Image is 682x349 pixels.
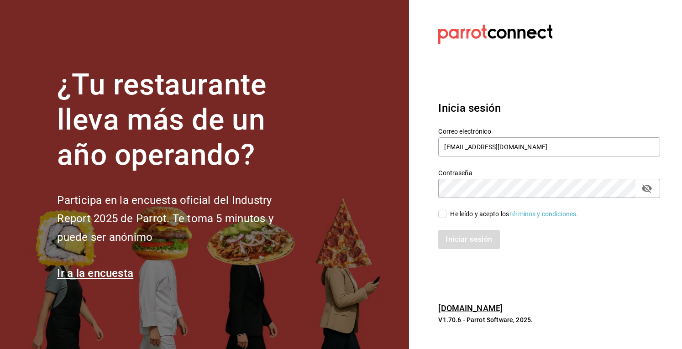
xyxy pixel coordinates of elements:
label: Correo electrónico [438,128,660,135]
label: Contraseña [438,170,660,176]
h1: ¿Tu restaurante lleva más de un año operando? [57,68,304,172]
button: passwordField [639,181,655,196]
a: Términos y condiciones. [509,210,578,218]
h2: Participa en la encuesta oficial del Industry Report 2025 de Parrot. Te toma 5 minutos y puede se... [57,191,304,247]
a: [DOMAIN_NAME] [438,303,503,313]
h3: Inicia sesión [438,100,660,116]
p: V1.70.6 - Parrot Software, 2025. [438,315,660,324]
a: Ir a la encuesta [57,267,133,280]
input: Ingresa tu correo electrónico [438,137,660,156]
div: He leído y acepto los [450,209,578,219]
